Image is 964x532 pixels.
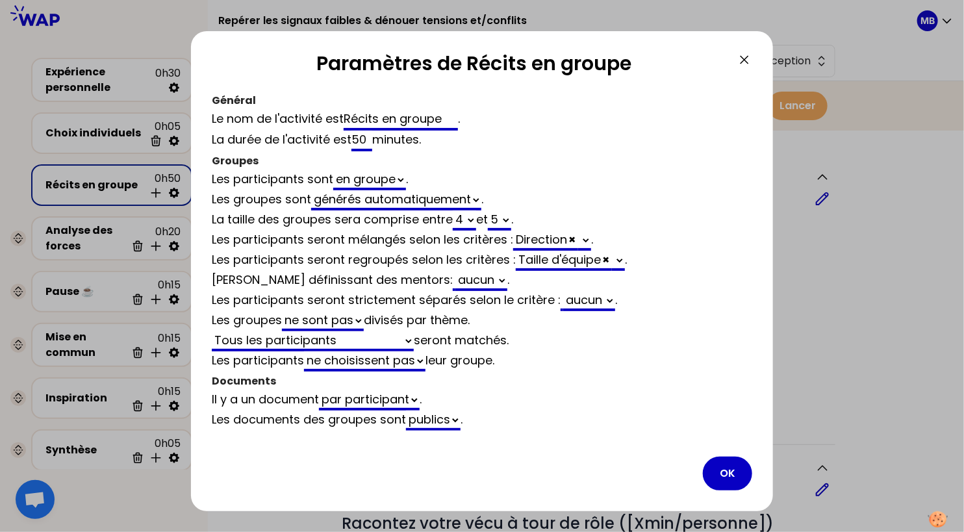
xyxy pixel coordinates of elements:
h2: Paramètres de Récits en groupe [212,52,737,81]
span: Général [212,93,256,108]
div: Il y a un document . [212,390,752,411]
div: Le nom de l'activité est . [212,110,752,131]
span: Groupes [212,153,259,168]
div: Les groupes sont . [212,190,752,210]
div: Les documents des groupes sont . [212,411,752,431]
div: Les participants seront regroupés selon les critères : . [212,251,752,271]
div: Les participants seront mélangés selon les critères : . [212,231,752,251]
input: infinie [351,131,372,151]
div: [PERSON_NAME] définissant des mentors: . [212,271,752,291]
div: Les participants leur groupe . [212,351,752,372]
button: OK [703,457,752,490]
div: Direction [513,231,591,251]
span: × [602,251,609,268]
span: Documents [212,374,276,388]
div: La taille des groupes sera comprise entre et . [212,210,752,231]
div: Les participants sont . [212,170,752,190]
div: Les groupes divisés par thème . [212,311,752,331]
span: × [568,231,576,247]
div: seront matchés . [212,331,752,351]
div: La durée de l'activité est minutes . [212,131,752,151]
div: Taille d'équipe [516,251,625,271]
div: Les participants seront strictement séparés selon le critère : . [212,291,752,311]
